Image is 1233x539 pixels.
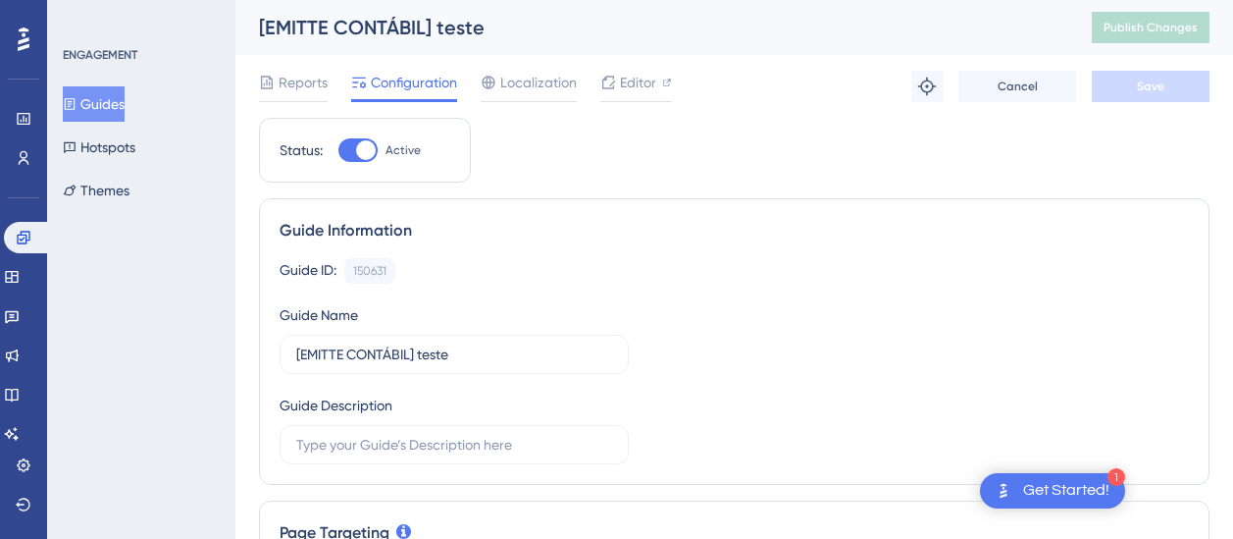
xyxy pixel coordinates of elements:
[1107,468,1125,486] div: 1
[1104,20,1198,35] span: Publish Changes
[1092,12,1209,43] button: Publish Changes
[980,473,1125,509] div: Open Get Started! checklist, remaining modules: 1
[353,263,386,279] div: 150631
[1023,480,1109,502] div: Get Started!
[371,71,457,94] span: Configuration
[620,71,656,94] span: Editor
[280,219,1189,243] div: Guide Information
[958,71,1076,102] button: Cancel
[1137,79,1164,94] span: Save
[259,14,1043,41] div: [EMITTE CONTÁBIL] teste
[1092,71,1209,102] button: Save
[385,142,421,158] span: Active
[500,71,577,94] span: Localization
[992,479,1015,503] img: launcher-image-alternative-text
[296,434,612,456] input: Type your Guide’s Description here
[296,344,612,365] input: Type your Guide’s Name here
[998,79,1038,94] span: Cancel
